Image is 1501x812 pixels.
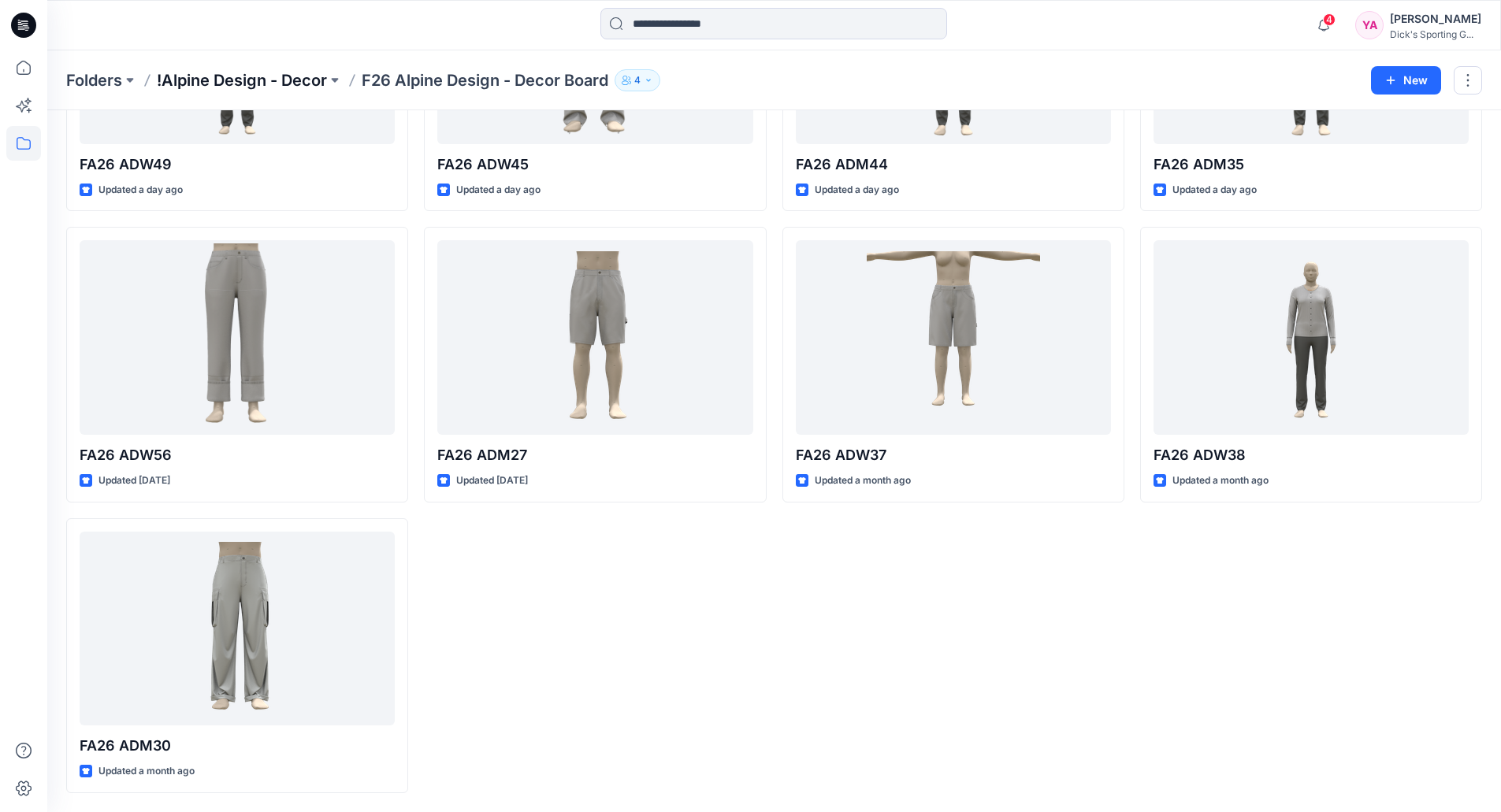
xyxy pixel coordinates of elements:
p: FA26 ADM27 [437,444,752,466]
p: FA26 ADM44 [796,154,1111,176]
p: Updated a month ago [98,763,195,780]
p: F26 Alpine Design - Decor Board [362,69,608,91]
p: FA26 ADW37 [796,444,1111,466]
a: FA26 ADM27 [437,240,752,435]
a: FA26 ADW38 [1154,240,1469,435]
p: FA26 ADW38 [1154,444,1469,466]
p: Updated a day ago [456,182,541,198]
p: Updated a month ago [1172,473,1269,489]
a: FA26 ADM30 [80,532,395,726]
p: FA26 ADW49 [80,154,395,176]
p: Updated a month ago [815,473,911,489]
p: FA26 ADW45 [437,154,752,176]
div: Dick's Sporting G... [1390,28,1481,40]
button: New [1371,66,1441,95]
p: FA26 ADM35 [1154,154,1469,176]
div: YA [1355,11,1384,39]
a: FA26 ADW56 [80,240,395,435]
a: !Alpine Design - Decor [157,69,327,91]
p: 4 [634,72,641,89]
button: 4 [615,69,660,91]
p: Updated a day ago [98,182,183,198]
p: FA26 ADM30 [80,735,395,757]
span: 4 [1323,13,1336,26]
p: Updated a day ago [815,182,899,198]
a: FA26 ADW37 [796,240,1111,435]
a: Folders [66,69,122,91]
p: FA26 ADW56 [80,444,395,466]
p: Updated a day ago [1172,182,1257,198]
p: Updated [DATE] [456,473,528,489]
p: Updated [DATE] [98,473,170,489]
div: [PERSON_NAME] [1390,9,1481,28]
